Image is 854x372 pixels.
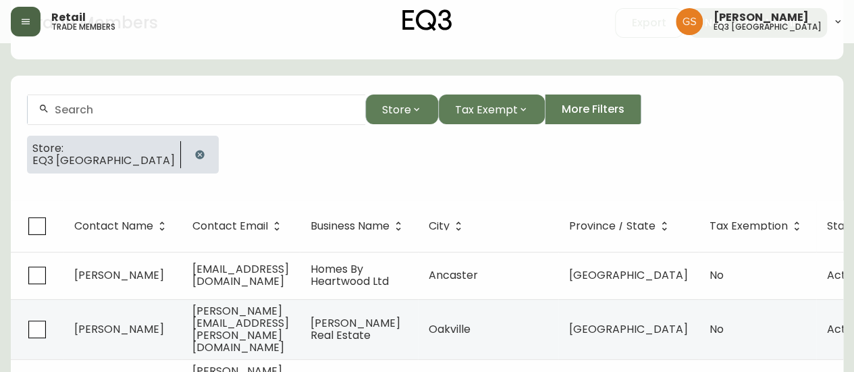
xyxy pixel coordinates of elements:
[192,303,289,355] span: [PERSON_NAME][EMAIL_ADDRESS][PERSON_NAME][DOMAIN_NAME]
[311,261,389,289] span: Homes By Heartwood Ltd
[382,101,411,118] span: Store
[429,267,478,283] span: Ancaster
[74,321,164,337] span: [PERSON_NAME]
[311,222,390,230] span: Business Name
[32,155,175,167] span: EQ3 [GEOGRAPHIC_DATA]
[714,23,822,31] h5: eq3 [GEOGRAPHIC_DATA]
[545,95,641,124] button: More Filters
[311,220,407,232] span: Business Name
[714,12,809,23] span: [PERSON_NAME]
[311,315,400,343] span: [PERSON_NAME] Real Estate
[192,261,289,289] span: [EMAIL_ADDRESS][DOMAIN_NAME]
[429,220,467,232] span: City
[192,222,268,230] span: Contact Email
[710,222,788,230] span: Tax Exemption
[438,95,545,124] button: Tax Exempt
[192,220,286,232] span: Contact Email
[562,102,624,117] span: More Filters
[402,9,452,31] img: logo
[710,267,724,283] span: No
[710,220,805,232] span: Tax Exemption
[455,101,518,118] span: Tax Exempt
[429,321,471,337] span: Oakville
[74,222,153,230] span: Contact Name
[74,220,171,232] span: Contact Name
[74,267,164,283] span: [PERSON_NAME]
[429,222,450,230] span: City
[32,142,175,155] span: Store:
[676,8,703,35] img: 6b403d9c54a9a0c30f681d41f5fc2571
[569,267,688,283] span: [GEOGRAPHIC_DATA]
[365,95,438,124] button: Store
[710,321,724,337] span: No
[55,103,354,116] input: Search
[51,12,86,23] span: Retail
[51,23,115,31] h5: trade members
[569,222,656,230] span: Province / State
[569,220,673,232] span: Province / State
[569,321,688,337] span: [GEOGRAPHIC_DATA]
